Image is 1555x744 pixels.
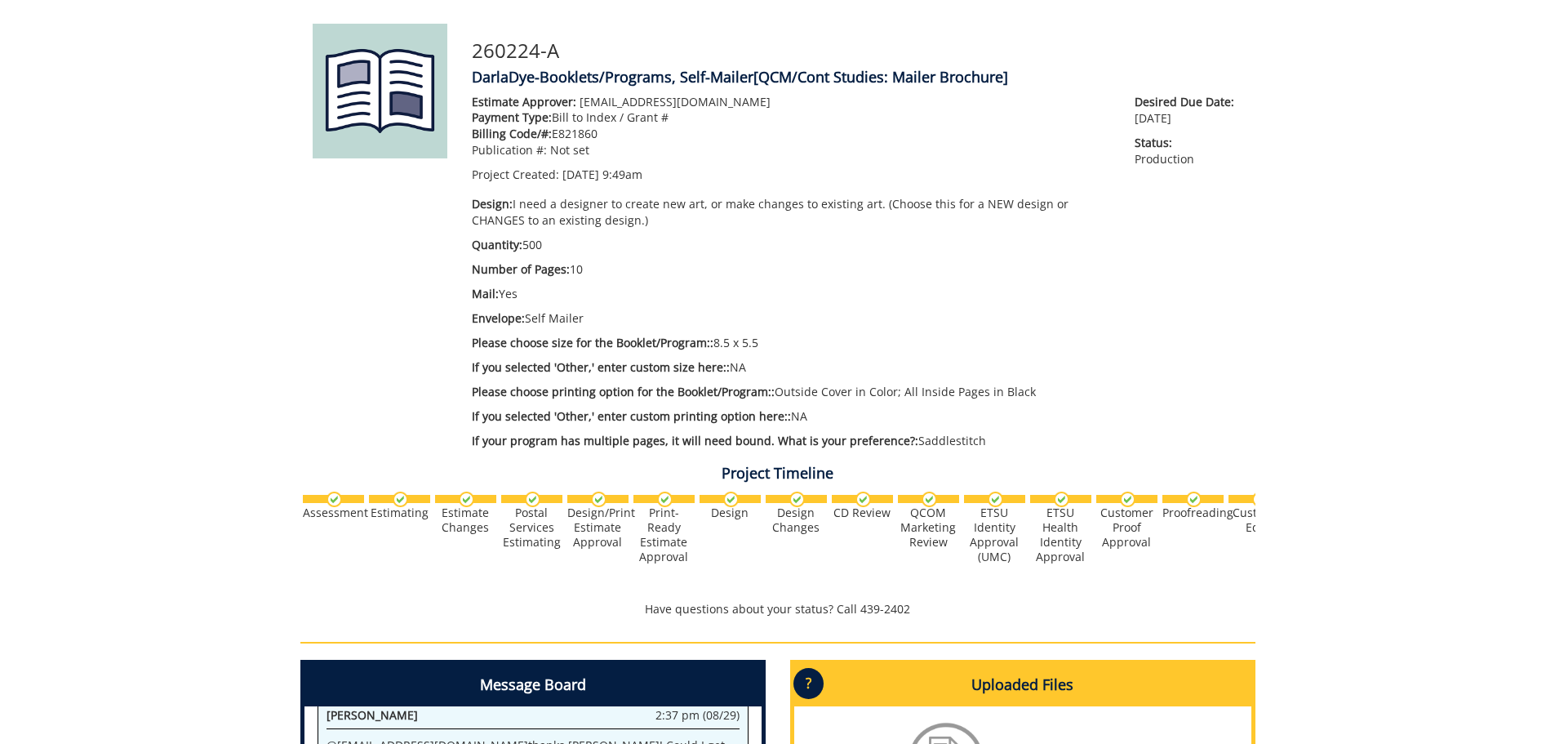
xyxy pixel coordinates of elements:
[501,506,562,550] div: Postal Services Estimating
[472,335,1111,351] p: 8.5 x 5.5
[753,67,1008,87] span: [QCM/Cont Studies: Mailer Brochure]
[472,237,1111,253] p: 500
[794,664,1251,706] h4: Uploaded Files
[472,310,1111,327] p: Self Mailer
[472,40,1243,61] h3: 260224-A
[472,310,525,326] span: Envelope:
[472,142,547,158] span: Publication #:
[304,664,762,706] h4: Message Board
[1030,506,1091,564] div: ETSU Health Identity Approval
[472,359,1111,376] p: NA
[723,492,739,507] img: checkmark
[472,261,570,277] span: Number of Pages:
[472,196,513,212] span: Design:
[472,384,1111,400] p: Outside Cover in Color; All Inside Pages in Black
[633,506,695,564] div: Print-Ready Estimate Approval
[393,492,408,507] img: checkmark
[300,466,1255,482] h4: Project Timeline
[1252,492,1268,507] img: checkmark
[525,492,540,507] img: checkmark
[472,94,1111,110] p: [EMAIL_ADDRESS][DOMAIN_NAME]
[472,261,1111,278] p: 10
[472,433,918,448] span: If your program has multiple pages, it will need bound. What is your preference?:
[700,506,761,520] div: Design
[472,286,1111,302] p: Yes
[472,237,522,252] span: Quantity:
[472,126,1111,142] p: E821860
[303,506,364,520] div: Assessment
[472,359,730,375] span: If you selected 'Other,' enter custom size here::
[472,408,1111,425] p: NA
[472,335,713,350] span: Please choose size for the Booklet/Program::
[472,408,791,424] span: If you selected 'Other,' enter custom printing option here::
[1120,492,1135,507] img: checkmark
[567,506,629,550] div: Design/Print Estimate Approval
[1162,506,1224,520] div: Proofreading
[369,506,430,520] div: Estimating
[1135,135,1242,151] span: Status:
[300,601,1255,617] p: Have questions about your status? Call 439-2402
[1135,94,1242,127] p: [DATE]
[472,167,559,182] span: Project Created:
[789,492,805,507] img: checkmark
[472,94,576,109] span: Estimate Approver:
[472,109,1111,126] p: Bill to Index / Grant #
[832,506,893,520] div: CD Review
[435,506,496,535] div: Estimate Changes
[1135,94,1242,110] span: Desired Due Date:
[562,167,642,182] span: [DATE] 9:49am
[472,433,1111,449] p: Saddlestitch
[964,506,1025,564] div: ETSU Identity Approval (UMC)
[855,492,871,507] img: checkmark
[313,24,447,158] img: Product featured image
[327,492,342,507] img: checkmark
[988,492,1003,507] img: checkmark
[459,492,474,507] img: checkmark
[472,126,552,141] span: Billing Code/#:
[1096,506,1157,550] div: Customer Proof Approval
[655,707,740,724] span: 2:37 pm (08/29)
[1054,492,1069,507] img: checkmark
[327,707,418,723] span: [PERSON_NAME]
[472,196,1111,229] p: I need a designer to create new art, or make changes to existing art. (Choose this for a NEW desi...
[766,506,827,535] div: Design Changes
[550,142,589,158] span: Not set
[898,506,959,550] div: QCOM Marketing Review
[591,492,606,507] img: checkmark
[1135,135,1242,167] p: Production
[657,492,673,507] img: checkmark
[472,109,552,125] span: Payment Type:
[1228,506,1290,535] div: Customer Edits
[922,492,937,507] img: checkmark
[1186,492,1202,507] img: checkmark
[472,69,1243,86] h4: DarlaDye-Booklets/Programs, Self-Mailer
[472,286,499,301] span: Mail:
[793,668,824,699] p: ?
[472,384,775,399] span: Please choose printing option for the Booklet/Program::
